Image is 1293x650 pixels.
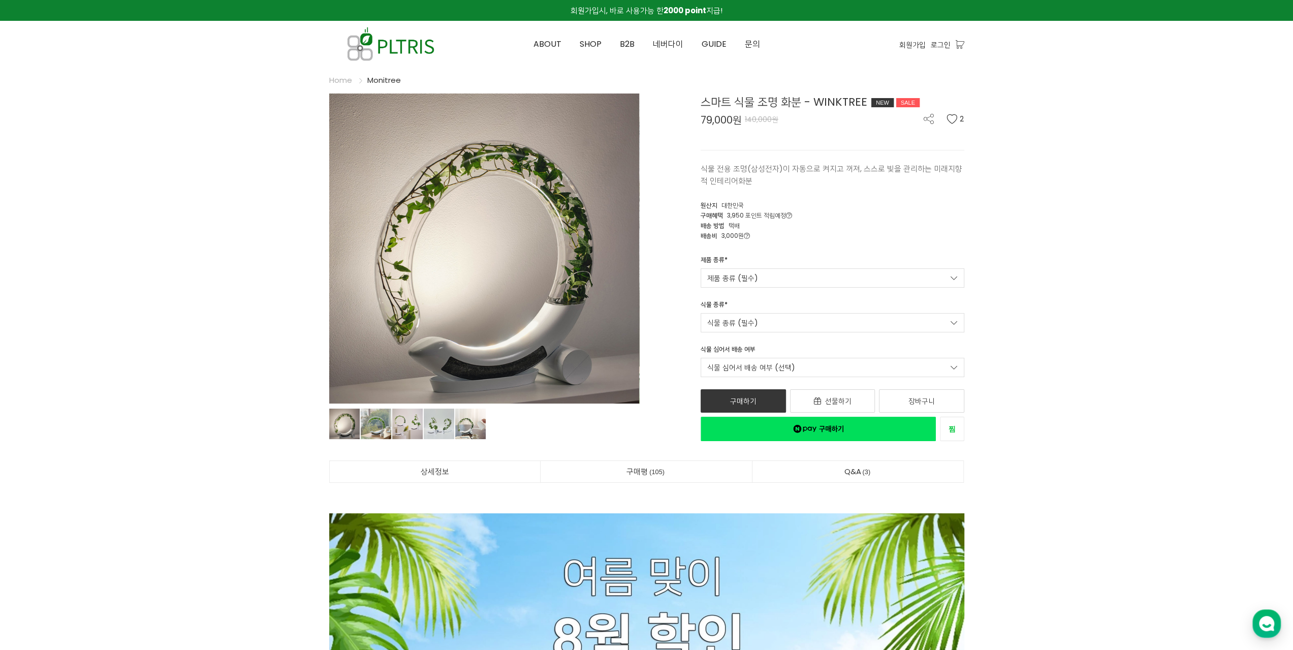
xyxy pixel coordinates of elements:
[825,396,852,406] span: 선물하기
[745,114,778,125] span: 140,000원
[367,75,401,85] a: Monitree
[701,211,723,220] span: 구매혜택
[701,313,964,332] a: 식물 종류 (필수)
[701,345,755,358] div: 식물 심어서 배송 여부
[648,467,666,477] span: 105
[701,417,936,441] a: 새창
[701,268,964,288] a: 제품 종류 (필수)
[644,21,692,67] a: 네버다이
[330,461,541,482] a: 상세정보
[736,21,769,67] a: 문의
[701,231,717,240] span: 배송비
[896,98,920,107] div: SALE
[947,114,964,124] button: 2
[701,389,786,413] a: 구매하기
[960,114,964,124] span: 2
[701,300,728,313] div: 식물 종류
[729,221,740,230] span: 택배
[752,461,964,482] a: Q&A3
[899,39,926,50] a: 회원가입
[571,21,611,67] a: SHOP
[329,75,352,85] a: Home
[701,115,742,125] span: 79,000원
[721,201,744,209] span: 대한민국
[580,38,602,50] span: SHOP
[611,21,644,67] a: B2B
[533,38,561,50] span: ABOUT
[701,94,964,110] div: 스마트 식물 조명 화분 - WINKTREE
[93,338,105,346] span: 대화
[701,201,717,209] span: 원산지
[701,255,728,268] div: 제품 종류
[67,322,131,348] a: 대화
[524,21,571,67] a: ABOUT
[664,5,706,16] strong: 2000 point
[541,461,752,482] a: 구매평105
[879,389,964,413] a: 장바구니
[745,38,760,50] span: 문의
[702,38,727,50] span: GUIDE
[571,5,722,16] span: 회원가입시, 바로 사용가능 한 지급!
[871,98,894,107] div: NEW
[157,337,169,346] span: 설정
[790,389,875,413] a: 선물하기
[940,417,964,441] a: 새창
[861,467,872,477] span: 3
[692,21,736,67] a: GUIDE
[653,38,683,50] span: 네버다이
[620,38,635,50] span: B2B
[3,322,67,348] a: 홈
[931,39,951,50] a: 로그인
[131,322,195,348] a: 설정
[701,163,964,187] p: 식물 전용 조명(삼성전자)이 자동으로 켜지고 꺼져, 스스로 빛을 관리하는 미래지향적 인테리어화분
[701,358,964,377] a: 식물 심어서 배송 여부 (선택)
[721,231,750,240] span: 3,000원
[727,211,792,220] span: 3,950 포인트 적립예정
[32,337,38,346] span: 홈
[701,221,724,230] span: 배송 방법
